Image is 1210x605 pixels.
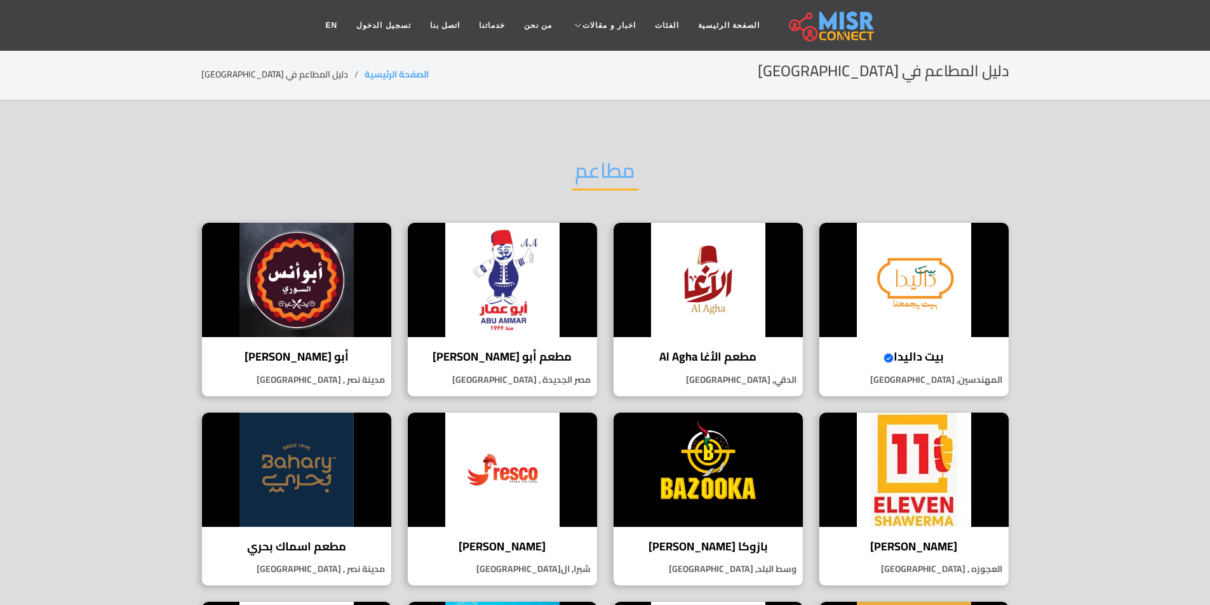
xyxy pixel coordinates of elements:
[614,373,803,387] p: الدقي, [GEOGRAPHIC_DATA]
[789,10,874,41] img: main.misr_connect
[829,350,999,364] h4: بيت داليدا
[623,540,793,554] h4: بازوكا [PERSON_NAME]
[819,413,1009,527] img: ايليفن شاورما
[194,222,400,397] a: أبو أنس السوري أبو [PERSON_NAME] مدينة نصر , [GEOGRAPHIC_DATA]
[417,350,588,364] h4: مطعم أبو [PERSON_NAME]
[819,562,1009,576] p: العجوزه , [GEOGRAPHIC_DATA]
[202,562,391,576] p: مدينة نصر , [GEOGRAPHIC_DATA]
[420,13,469,37] a: اتصل بنا
[408,562,597,576] p: شبرا, ال[GEOGRAPHIC_DATA]
[758,62,1009,81] h2: دليل المطاعم في [GEOGRAPHIC_DATA]
[347,13,420,37] a: تسجيل الدخول
[417,540,588,554] h4: [PERSON_NAME]
[400,412,605,587] a: فريسكو فرايد تشيكن [PERSON_NAME] شبرا, ال[GEOGRAPHIC_DATA]
[819,373,1009,387] p: المهندسين, [GEOGRAPHIC_DATA]
[819,223,1009,337] img: بيت داليدا
[202,413,391,527] img: مطعم اسماك بحري
[469,13,514,37] a: خدماتنا
[811,412,1017,587] a: ايليفن شاورما [PERSON_NAME] العجوزه , [GEOGRAPHIC_DATA]
[408,413,597,527] img: فريسكو فرايد تشيكن
[561,13,645,37] a: اخبار و مقالات
[645,13,689,37] a: الفئات
[614,413,803,527] img: بازوكا فرايد تشيكن
[572,158,638,190] h2: مطاعم
[514,13,561,37] a: من نحن
[202,223,391,337] img: أبو أنس السوري
[884,353,894,363] svg: Verified account
[408,373,597,387] p: مصر الجديدة , [GEOGRAPHIC_DATA]
[829,540,999,554] h4: [PERSON_NAME]
[212,350,382,364] h4: أبو [PERSON_NAME]
[408,223,597,337] img: مطعم أبو عمار السوري
[623,350,793,364] h4: مطعم الأغا Al Agha
[614,223,803,337] img: مطعم الأغا Al Agha
[400,222,605,397] a: مطعم أبو عمار السوري مطعم أبو [PERSON_NAME] مصر الجديدة , [GEOGRAPHIC_DATA]
[316,13,347,37] a: EN
[689,13,769,37] a: الصفحة الرئيسية
[614,562,803,576] p: وسط البلد, [GEOGRAPHIC_DATA]
[605,412,811,587] a: بازوكا فرايد تشيكن بازوكا [PERSON_NAME] وسط البلد, [GEOGRAPHIC_DATA]
[202,373,391,387] p: مدينة نصر , [GEOGRAPHIC_DATA]
[194,412,400,587] a: مطعم اسماك بحري مطعم اسماك بحري مدينة نصر , [GEOGRAPHIC_DATA]
[605,222,811,397] a: مطعم الأغا Al Agha مطعم الأغا Al Agha الدقي, [GEOGRAPHIC_DATA]
[582,20,636,31] span: اخبار و مقالات
[811,222,1017,397] a: بيت داليدا بيت داليدا المهندسين, [GEOGRAPHIC_DATA]
[365,66,429,83] a: الصفحة الرئيسية
[201,68,365,81] li: دليل المطاعم في [GEOGRAPHIC_DATA]
[212,540,382,554] h4: مطعم اسماك بحري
